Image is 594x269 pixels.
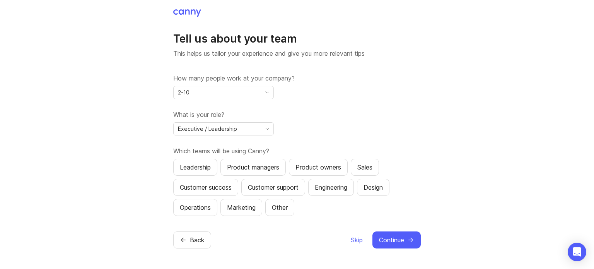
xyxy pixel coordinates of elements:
h1: Tell us about your team [173,32,421,46]
div: Customer success [180,183,232,192]
button: Product owners [289,159,348,176]
div: Marketing [227,203,256,212]
button: Design [357,179,389,196]
span: 2-10 [178,88,189,97]
button: Operations [173,199,217,216]
span: Executive / Leadership [178,125,237,133]
button: Product managers [220,159,286,176]
label: How many people work at your company? [173,74,421,83]
div: Product managers [227,163,279,172]
div: toggle menu [173,122,274,135]
div: Sales [357,163,372,172]
button: Continue [372,231,421,248]
div: toggle menu [173,86,274,99]
button: Customer success [173,179,238,196]
div: Engineering [315,183,347,192]
svg: toggle icon [261,89,273,96]
div: Customer support [248,183,299,192]
button: Customer support [241,179,305,196]
div: Open Intercom Messenger [568,243,586,261]
span: Back [190,235,205,245]
button: Leadership [173,159,217,176]
button: Sales [351,159,379,176]
label: Which teams will be using Canny? [173,146,421,156]
div: Design [364,183,383,192]
svg: toggle icon [261,126,273,132]
button: Back [173,231,211,248]
button: Skip [350,231,363,248]
div: Other [272,203,288,212]
div: Operations [180,203,211,212]
span: Skip [351,235,363,245]
img: Canny Home [173,9,201,17]
p: This helps us tailor your experience and give you more relevant tips [173,49,421,58]
div: Leadership [180,163,211,172]
button: Other [265,199,294,216]
button: Engineering [308,179,354,196]
div: Product owners [295,163,341,172]
span: Continue [379,235,404,245]
button: Marketing [220,199,262,216]
label: What is your role? [173,110,421,119]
